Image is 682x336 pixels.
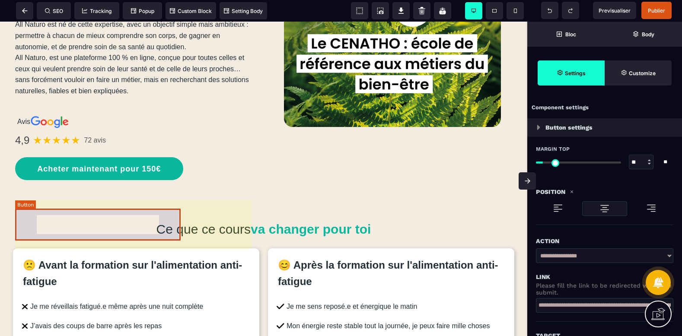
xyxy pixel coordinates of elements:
span: Setting Body [224,8,263,14]
span: Previsualiser [599,7,631,14]
span: Tracking [82,8,112,14]
div: Component settings [527,99,682,116]
p: Ce que ce cours [6,197,521,218]
span: Open Style Manager [605,60,672,86]
text: Je me réveillais fatigué.e même après une nuit complète [28,277,251,293]
p: Position [536,187,565,197]
span: Screenshot [372,2,389,19]
strong: Customize [629,70,656,76]
strong: Body [642,31,654,38]
span: View components [351,2,368,19]
span: Custom Block [170,8,212,14]
span: Open Blocks [527,22,605,47]
span: Popup [131,8,154,14]
img: loading [646,203,657,213]
img: bb7c882ff02082b0634eb8259849b921_pngimg.com_-_google_PNG19644.png [29,92,70,108]
p: Button settings [545,122,593,133]
p: 🙁 Avant la formation sur l'alimentation anti-fatigue [13,235,259,269]
div: ★★★★★ [33,111,80,127]
span: Settings [538,60,605,86]
strong: Settings [565,70,586,76]
span: 4,9 [15,111,29,127]
span: Margin Top [536,146,570,152]
img: loading [570,190,574,194]
span: Preview [593,2,636,19]
p: 😊 Après la formation sur l'alimentation anti-fatigue [268,235,514,269]
img: loading [537,125,540,130]
text: J’avais des coups de barre après les repas [28,297,251,312]
strong: Bloc [565,31,576,38]
img: loading [553,203,563,213]
span: Publier [648,7,665,14]
div: Action [536,236,673,246]
img: loading [599,203,610,214]
span: Open Layer Manager [605,22,682,47]
span: SEO [45,8,63,14]
span: va changer pour toi [251,200,371,215]
button: Acheter maintenant pour 150€ [15,136,183,158]
text: Mon énergie reste stable tout la journée, je peux faire mille choses [284,297,506,312]
text: Je me sens reposé.e et énergique le matin [284,277,506,293]
span: 72 avis [84,113,106,124]
p: Please fill the link to be redirected when you submit. [536,282,673,296]
text: Avis [15,92,29,108]
div: Link [536,272,673,282]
